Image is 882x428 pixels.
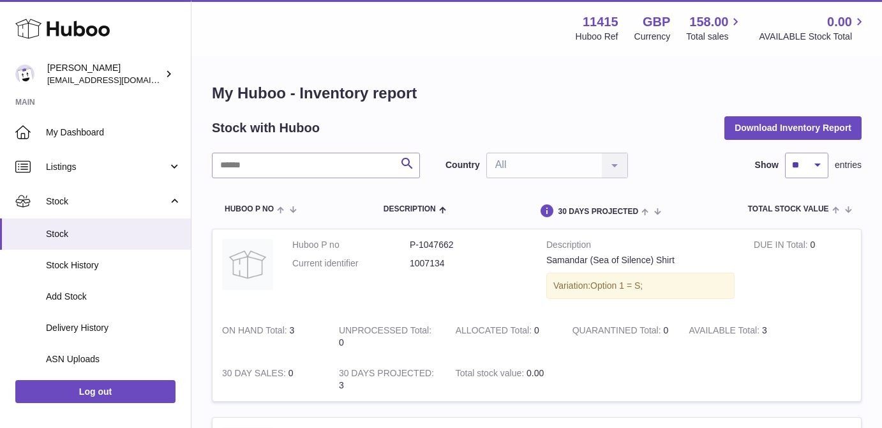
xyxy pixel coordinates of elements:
[835,159,862,171] span: entries
[527,368,544,378] span: 0.00
[546,254,735,266] div: Samandar (Sea of Silence) Shirt
[583,13,618,31] strong: 11415
[744,229,861,315] td: 0
[689,325,762,339] strong: AVAILABLE Total
[47,75,188,85] span: [EMAIL_ADDRESS][DOMAIN_NAME]
[15,65,34,84] img: care@shopmanto.uk
[759,13,867,43] a: 0.00 AVAILABLE Stock Total
[755,159,779,171] label: Show
[664,325,669,335] span: 0
[748,205,829,213] span: Total stock value
[46,291,181,303] span: Add Stock
[329,315,446,358] td: 0
[212,119,320,137] h2: Stock with Huboo
[46,126,181,139] span: My Dashboard
[546,273,735,299] div: Variation:
[46,195,168,208] span: Stock
[576,31,618,43] div: Huboo Ref
[339,368,434,381] strong: 30 DAYS PROJECTED
[47,62,162,86] div: [PERSON_NAME]
[410,257,527,270] dd: 1007134
[827,13,852,31] span: 0.00
[445,159,480,171] label: Country
[222,239,273,290] img: product image
[222,368,288,381] strong: 30 DAY SALES
[634,31,671,43] div: Currency
[292,257,410,270] dt: Current identifier
[689,13,728,31] span: 158.00
[558,208,638,216] span: 30 DAYS PROJECTED
[213,358,329,401] td: 0
[46,322,181,334] span: Delivery History
[213,315,329,358] td: 3
[329,358,446,401] td: 3
[212,83,862,103] h1: My Huboo - Inventory report
[339,325,431,339] strong: UNPROCESSED Total
[724,116,862,139] button: Download Inventory Report
[572,325,664,339] strong: QUARANTINED Total
[590,280,643,291] span: Option 1 = S;
[15,380,176,403] a: Log out
[643,13,670,31] strong: GBP
[456,368,527,381] strong: Total stock value
[456,325,534,339] strong: ALLOCATED Total
[546,239,735,254] strong: Description
[46,228,181,240] span: Stock
[686,31,743,43] span: Total sales
[680,315,796,358] td: 3
[446,315,563,358] td: 0
[46,353,181,365] span: ASN Uploads
[759,31,867,43] span: AVAILABLE Stock Total
[225,205,274,213] span: Huboo P no
[686,13,743,43] a: 158.00 Total sales
[222,325,290,339] strong: ON HAND Total
[292,239,410,251] dt: Huboo P no
[384,205,436,213] span: Description
[46,161,168,173] span: Listings
[754,240,810,253] strong: DUE IN Total
[46,259,181,271] span: Stock History
[410,239,527,251] dd: P-1047662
